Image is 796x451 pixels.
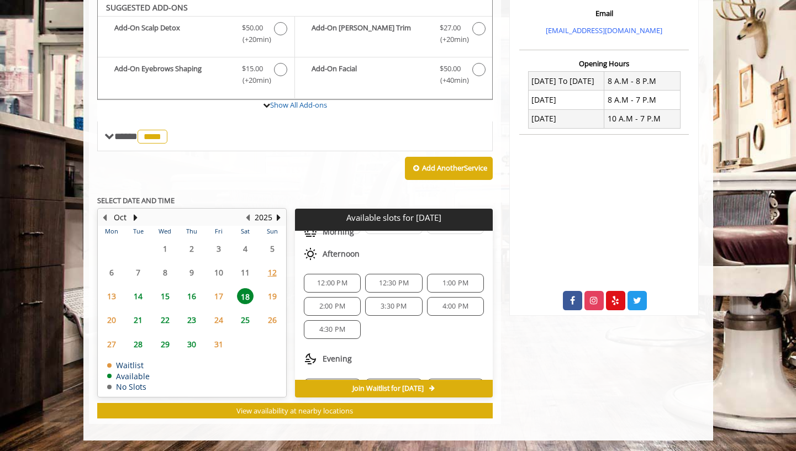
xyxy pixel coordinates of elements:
[157,336,173,352] span: 29
[98,308,125,332] td: Select day20
[304,225,317,238] img: morning slots
[130,288,146,304] span: 14
[259,226,286,237] th: Sun
[304,297,361,316] div: 2:00 PM
[107,372,150,380] td: Available
[125,284,151,308] td: Select day14
[107,361,150,369] td: Waitlist
[259,308,286,332] td: Select day26
[319,302,345,311] span: 2:00 PM
[237,288,254,304] span: 18
[125,308,151,332] td: Select day21
[301,22,487,48] label: Add-On Beard Trim
[151,226,178,237] th: Wed
[232,226,259,237] th: Sat
[312,63,429,86] b: Add-On Facial
[264,312,281,328] span: 26
[427,379,484,397] div: 6:00 PM
[205,308,231,332] td: Select day24
[157,312,173,328] span: 22
[604,109,681,128] td: 10 A.M - 7 P.M
[244,211,252,224] button: Previous Year
[304,320,361,339] div: 4:30 PM
[440,22,461,34] span: $27.00
[131,211,140,224] button: Next Month
[125,226,151,237] th: Tue
[528,91,604,109] td: [DATE]
[178,226,205,237] th: Thu
[352,384,424,393] span: Join Waitlist for [DATE]
[365,379,422,397] div: 5:30 PM
[232,284,259,308] td: Select day18
[259,284,286,308] td: Select day19
[183,336,200,352] span: 30
[604,91,681,109] td: 8 A.M - 7 P.M
[546,25,662,35] a: [EMAIL_ADDRESS][DOMAIN_NAME]
[130,312,146,328] span: 21
[103,63,289,89] label: Add-On Eyebrows Shaping
[157,288,173,304] span: 15
[301,63,487,89] label: Add-On Facial
[259,261,286,284] td: Select day12
[427,274,484,293] div: 1:00 PM
[440,63,461,75] span: $50.00
[236,75,268,86] span: (+20min )
[183,288,200,304] span: 16
[405,157,493,180] button: Add AnotherService
[210,288,227,304] span: 17
[183,312,200,328] span: 23
[151,284,178,308] td: Select day15
[98,332,125,356] td: Select day27
[130,336,146,352] span: 28
[210,312,227,328] span: 24
[242,22,263,34] span: $50.00
[178,284,205,308] td: Select day16
[103,336,120,352] span: 27
[365,297,422,316] div: 3:30 PM
[442,279,468,288] span: 1:00 PM
[317,279,347,288] span: 12:00 PM
[264,288,281,304] span: 19
[236,34,268,45] span: (+20min )
[103,288,120,304] span: 13
[98,284,125,308] td: Select day13
[106,2,188,13] b: SUGGESTED ADD-ONS
[422,163,487,173] b: Add Another Service
[242,63,263,75] span: $15.00
[299,213,488,222] p: Available slots for [DATE]
[442,302,468,311] span: 4:00 PM
[114,22,231,45] b: Add-On Scalp Detox
[434,75,466,86] span: (+40min )
[205,332,231,356] td: Select day31
[205,284,231,308] td: Select day17
[604,72,681,91] td: 8 A.M - 8 P.M
[151,308,178,332] td: Select day22
[528,109,604,128] td: [DATE]
[232,308,259,332] td: Select day25
[381,302,407,311] span: 3:30 PM
[103,312,120,328] span: 20
[522,9,686,17] h3: Email
[178,332,205,356] td: Select day30
[304,379,361,397] div: 5:00 PM
[434,34,466,45] span: (+20min )
[210,336,227,352] span: 31
[98,226,125,237] th: Mon
[151,332,178,356] td: Select day29
[323,227,354,236] span: Morning
[379,279,409,288] span: 12:30 PM
[255,211,272,224] button: 2025
[101,211,109,224] button: Previous Month
[528,72,604,91] td: [DATE] To [DATE]
[178,308,205,332] td: Select day23
[125,332,151,356] td: Select day28
[97,403,493,419] button: View availability at nearby locations
[114,211,126,224] button: Oct
[264,264,281,280] span: 12
[237,312,254,328] span: 25
[427,297,484,316] div: 4:00 PM
[365,274,422,293] div: 12:30 PM
[107,383,150,391] td: No Slots
[114,63,231,86] b: Add-On Eyebrows Shaping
